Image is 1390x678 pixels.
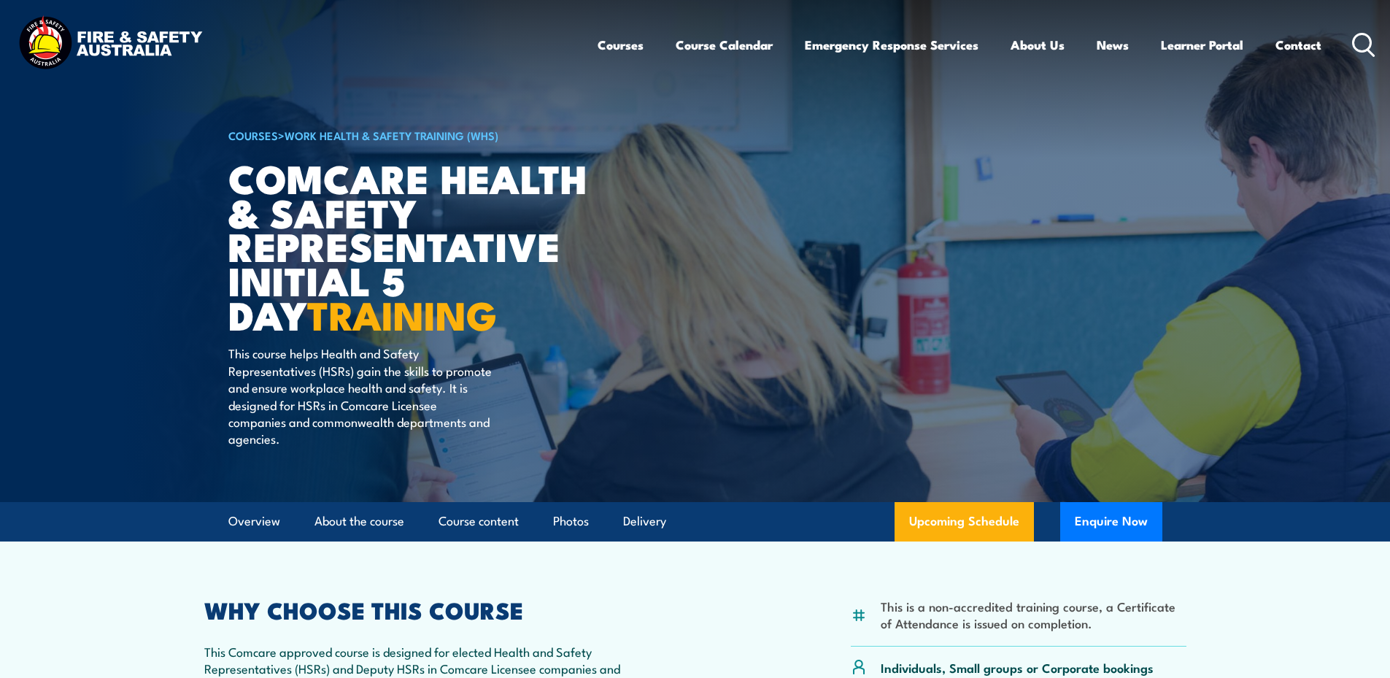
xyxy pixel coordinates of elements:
[1275,26,1321,64] a: Contact
[1011,26,1065,64] a: About Us
[228,127,278,143] a: COURSES
[805,26,978,64] a: Emergency Response Services
[676,26,773,64] a: Course Calendar
[895,502,1034,542] a: Upcoming Schedule
[553,502,589,541] a: Photos
[439,502,519,541] a: Course content
[307,283,497,344] strong: TRAINING
[204,599,630,620] h2: WHY CHOOSE THIS COURSE
[285,127,498,143] a: Work Health & Safety Training (WHS)
[1060,502,1162,542] button: Enquire Now
[314,502,404,541] a: About the course
[623,502,666,541] a: Delivery
[881,659,1154,676] p: Individuals, Small groups or Corporate bookings
[881,598,1186,632] li: This is a non-accredited training course, a Certificate of Attendance is issued on completion.
[228,344,495,447] p: This course helps Health and Safety Representatives (HSRs) gain the skills to promote and ensure ...
[1161,26,1243,64] a: Learner Portal
[228,161,589,331] h1: Comcare Health & Safety Representative Initial 5 Day
[598,26,644,64] a: Courses
[1097,26,1129,64] a: News
[228,126,589,144] h6: >
[228,502,280,541] a: Overview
